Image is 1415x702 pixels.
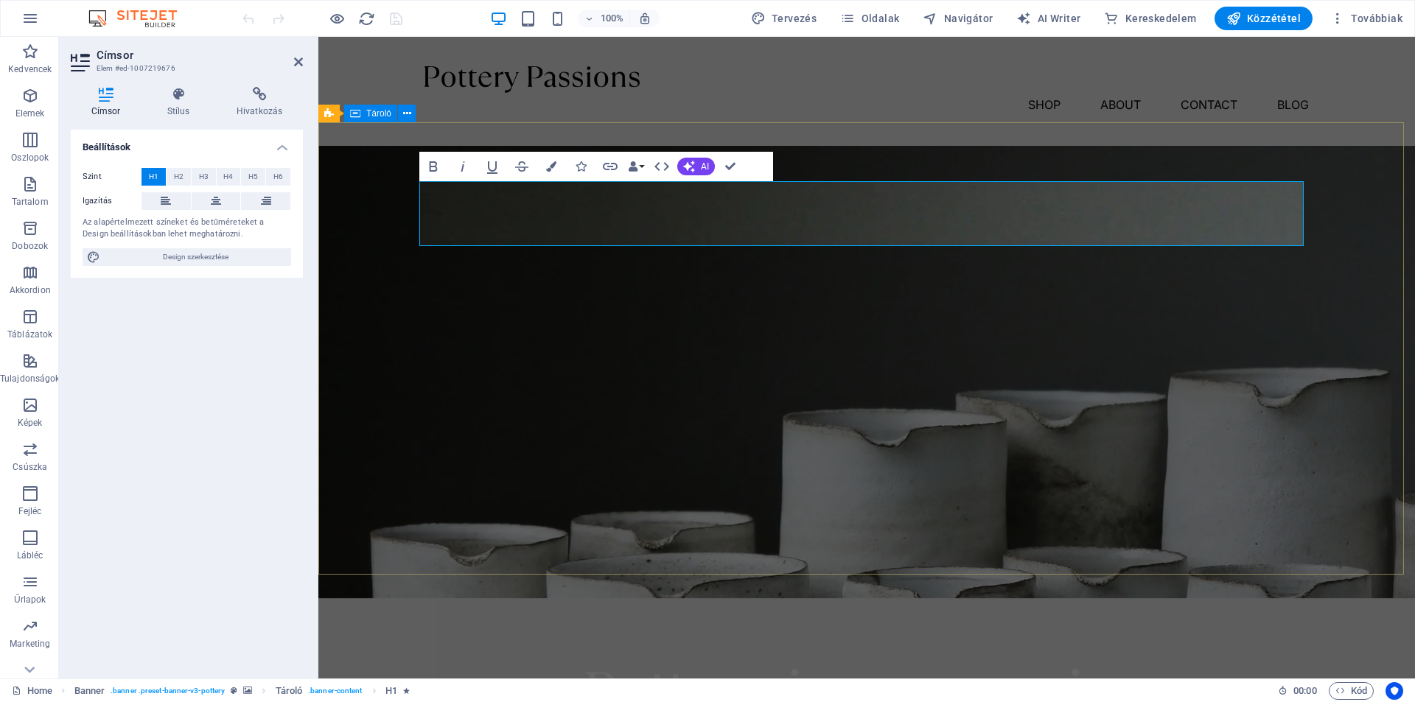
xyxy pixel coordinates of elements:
[537,152,565,181] button: Colors
[223,168,233,186] span: H4
[174,168,184,186] span: H2
[648,152,676,181] button: HTML
[217,168,241,186] button: H4
[403,687,410,695] i: Az elem animációt tartalmaz
[12,196,49,208] p: Tartalom
[1016,11,1080,26] span: AI Writer
[18,505,42,517] p: Fejléc
[419,152,447,181] button: Bold (Ctrl+B)
[241,168,265,186] button: H5
[167,168,191,186] button: H2
[745,7,823,30] div: Tervezés (Ctrl+Alt+Y)
[449,152,477,181] button: Italic (Ctrl+I)
[716,152,744,181] button: Confirm (Ctrl+⏎)
[508,152,536,181] button: Strikethrough
[8,63,52,75] p: Kedvencek
[596,152,624,181] button: Link
[13,461,47,473] p: Csúszka
[638,12,651,25] i: Átméretezés esetén automatikusan beállítja a nagyítási szintet a választott eszköznek megfelelően.
[15,108,45,119] p: Elemek
[264,613,834,692] span: Pottery is our passion
[74,682,410,700] nav: breadcrumb
[1010,7,1086,30] button: AI Writer
[74,682,105,700] span: Kattintson a kijelöléshez. Dupla kattintás az szerkesztéshez
[745,7,823,30] button: Tervezés
[385,682,397,700] span: Kattintson a kijelöléshez. Dupla kattintás az szerkesztéshez
[273,168,283,186] span: H6
[1335,682,1367,700] span: Kód
[366,109,391,118] span: Tároló
[1386,682,1403,700] button: Usercentrics
[7,329,52,340] p: Táblázatok
[147,87,216,118] h4: Stílus
[11,152,49,164] p: Oszlopok
[83,217,291,241] div: Az alapértelmezett színeket és betűméreteket a Design beállításokban lehet meghatározni.
[10,638,50,650] p: Marketing
[1104,11,1196,26] span: Kereskedelem
[917,7,999,30] button: Navigátor
[14,594,46,606] p: Űrlapok
[12,682,52,700] a: Kattintson a kijelölés megszüntetéséhez. Dupla kattintás az oldalak megnyitásához
[923,11,993,26] span: Navigátor
[701,162,709,171] span: AI
[231,687,237,695] i: Ez az elem egy testreszabható előre beállítás
[85,10,195,27] img: Editor Logo
[1330,11,1402,26] span: Továbbiak
[276,682,303,700] span: Kattintson a kijelöléshez. Dupla kattintás az szerkesztéshez
[1278,682,1317,700] h6: Munkamenet idő
[328,10,346,27] button: Kattintson ide az előnézeti módból való kilépéshez és a szerkesztés folytatásához
[626,152,646,181] button: Data Bindings
[83,168,141,186] label: Szint
[17,550,43,561] p: Lábléc
[1329,682,1374,700] button: Kód
[141,168,166,186] button: H1
[834,7,905,30] button: Oldalak
[97,62,273,75] h3: Elem #ed-1007219676
[1098,7,1202,30] button: Kereskedelem
[18,417,43,429] p: Képek
[266,168,290,186] button: H6
[478,152,506,181] button: Underline (Ctrl+U)
[358,10,375,27] i: Weboldal újratöltése
[308,682,362,700] span: . banner-content
[111,682,225,700] span: . banner .preset-banner-v3-pottery
[83,248,291,266] button: Design szerkesztése
[751,11,817,26] span: Tervezés
[600,10,623,27] h6: 100%
[248,168,258,186] span: H5
[1304,685,1306,696] span: :
[840,11,899,26] span: Oldalak
[357,10,375,27] button: reload
[149,168,158,186] span: H1
[1215,7,1313,30] button: Közzététel
[1293,682,1316,700] span: 00 00
[567,152,595,181] button: Icons
[1324,7,1408,30] button: Továbbiak
[243,687,252,695] i: Ez az elem hátteret tartalmaz
[12,240,48,252] p: Dobozok
[83,192,141,210] label: Igazítás
[216,87,303,118] h4: Hivatkozás
[192,168,216,186] button: H3
[71,87,147,118] h4: Címsor
[578,10,630,27] button: 100%
[10,284,51,296] p: Akkordion
[105,248,287,266] span: Design szerkesztése
[1226,11,1301,26] span: Közzététel
[199,168,209,186] span: H3
[71,130,303,156] h4: Beállítások
[97,49,303,62] h2: Címsor
[677,158,715,175] button: AI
